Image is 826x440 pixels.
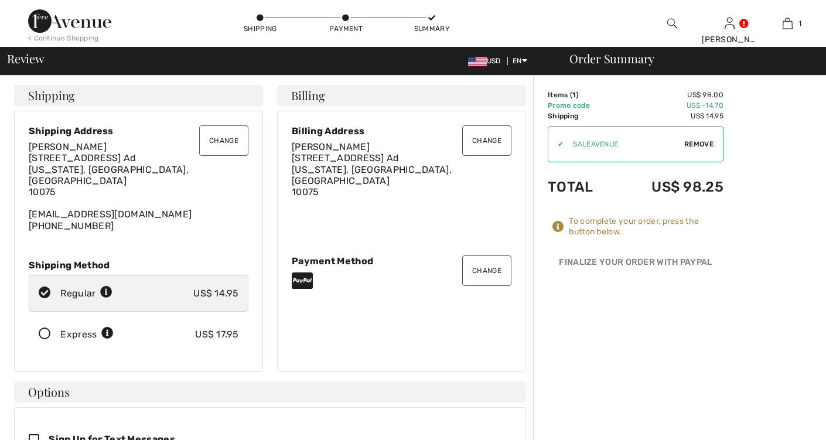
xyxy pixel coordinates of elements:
[29,141,248,231] div: [EMAIL_ADDRESS][DOMAIN_NAME] [PHONE_NUMBER]
[548,90,616,100] td: Items ( )
[616,90,723,100] td: US$ 98.00
[548,167,616,207] td: Total
[468,57,506,65] span: USD
[468,57,487,66] img: US Dollar
[548,111,616,121] td: Shipping
[548,139,564,149] div: ✔
[462,125,511,156] button: Change
[243,23,278,34] div: Shipping
[564,127,684,162] input: Promo code
[29,141,107,152] span: [PERSON_NAME]
[783,16,793,30] img: My Bag
[684,139,714,149] span: Remove
[28,9,111,33] img: 1ère Avenue
[292,255,511,267] div: Payment Method
[7,53,44,64] span: Review
[292,125,511,137] div: Billing Address
[569,216,723,237] div: To complete your order, press the button below.
[195,328,238,342] div: US$ 17.95
[29,125,248,137] div: Shipping Address
[616,111,723,121] td: US$ 14.95
[292,152,452,197] span: [STREET_ADDRESS] Ad [US_STATE], [GEOGRAPHIC_DATA], [GEOGRAPHIC_DATA] 10075
[292,141,370,152] span: [PERSON_NAME]
[548,256,723,274] div: Finalize Your Order with PayPal
[616,167,723,207] td: US$ 98.25
[572,91,576,99] span: 1
[462,255,511,286] button: Change
[798,18,801,29] span: 1
[28,33,99,43] div: < Continue Shopping
[29,152,189,197] span: [STREET_ADDRESS] Ad [US_STATE], [GEOGRAPHIC_DATA], [GEOGRAPHIC_DATA] 10075
[28,90,75,101] span: Shipping
[60,286,112,301] div: Regular
[414,23,449,34] div: Summary
[291,90,325,101] span: Billing
[725,16,735,30] img: My Info
[199,125,248,156] button: Change
[329,23,364,34] div: Payment
[513,57,527,65] span: EN
[702,33,759,46] div: [PERSON_NAME]
[725,18,735,29] a: Sign In
[616,100,723,111] td: US$ -14.70
[60,328,114,342] div: Express
[14,381,526,403] h4: Options
[548,100,616,111] td: Promo code
[667,16,677,30] img: search the website
[29,260,248,271] div: Shipping Method
[759,16,816,30] a: 1
[555,53,819,64] div: Order Summary
[193,286,238,301] div: US$ 14.95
